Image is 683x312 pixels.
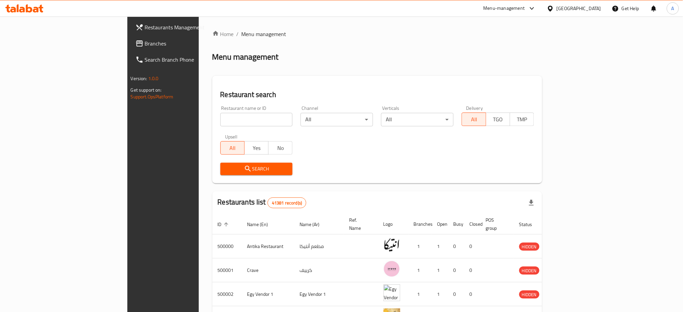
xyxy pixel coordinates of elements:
[464,282,480,306] td: 0
[513,115,531,124] span: TMP
[247,143,266,153] span: Yes
[519,267,539,275] span: HIDDEN
[268,200,306,206] span: 41381 record(s)
[220,163,293,175] button: Search
[484,4,525,12] div: Menu-management
[486,216,506,232] span: POS group
[131,74,147,83] span: Version:
[212,52,279,62] h2: Menu management
[225,134,238,139] label: Upsell
[242,258,294,282] td: Crave
[408,282,432,306] td: 1
[408,235,432,258] td: 1
[220,141,245,155] button: All
[672,5,674,12] span: A
[464,235,480,258] td: 0
[294,235,344,258] td: مطعم أنتيكا
[349,216,370,232] span: Ref. Name
[130,19,242,35] a: Restaurants Management
[448,235,464,258] td: 0
[131,86,162,94] span: Get support on:
[465,115,483,124] span: All
[448,282,464,306] td: 0
[383,237,400,253] img: Antika Restaurant
[408,214,432,235] th: Branches
[462,113,486,126] button: All
[294,282,344,306] td: Egy Vendor 1
[130,35,242,52] a: Branches
[145,39,236,48] span: Branches
[226,165,287,173] span: Search
[489,115,507,124] span: TGO
[148,74,159,83] span: 1.0.0
[432,235,448,258] td: 1
[242,282,294,306] td: Egy Vendor 1
[220,90,534,100] h2: Restaurant search
[510,113,534,126] button: TMP
[218,197,307,208] h2: Restaurants list
[242,30,286,38] span: Menu management
[301,113,373,126] div: All
[466,106,483,111] label: Delivery
[523,195,539,211] div: Export file
[464,258,480,282] td: 0
[432,214,448,235] th: Open
[378,214,408,235] th: Logo
[432,282,448,306] td: 1
[383,260,400,277] img: Crave
[519,220,541,228] span: Status
[557,5,601,12] div: [GEOGRAPHIC_DATA]
[131,92,174,101] a: Support.OpsPlatform
[212,30,542,38] nav: breadcrumb
[300,220,329,228] span: Name (Ar)
[271,143,290,153] span: No
[294,258,344,282] td: كرييف
[145,23,236,31] span: Restaurants Management
[247,220,277,228] span: Name (En)
[242,235,294,258] td: Antika Restaurant
[408,258,432,282] td: 1
[268,197,306,208] div: Total records count
[448,258,464,282] td: 0
[145,56,236,64] span: Search Branch Phone
[381,113,454,126] div: All
[432,258,448,282] td: 1
[519,290,539,299] div: HIDDEN
[130,52,242,68] a: Search Branch Phone
[519,243,539,251] span: HIDDEN
[218,220,230,228] span: ID
[244,141,269,155] button: Yes
[220,113,293,126] input: Search for restaurant name or ID..
[383,284,400,301] img: Egy Vendor 1
[486,113,510,126] button: TGO
[448,214,464,235] th: Busy
[268,141,292,155] button: No
[519,291,539,299] span: HIDDEN
[223,143,242,153] span: All
[464,214,480,235] th: Closed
